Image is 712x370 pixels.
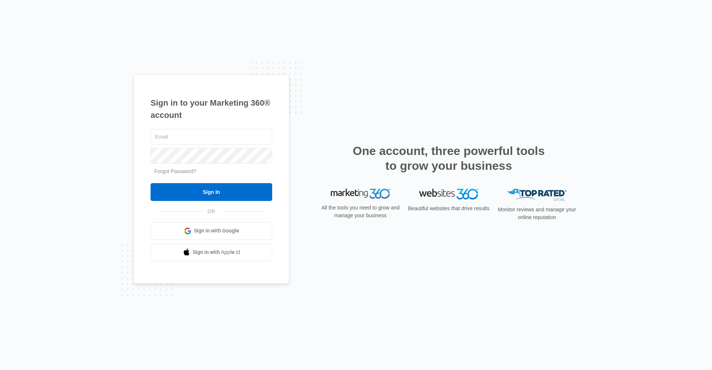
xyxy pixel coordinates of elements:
[151,222,272,240] a: Sign in with Google
[407,205,490,212] p: Beautiful websites that drive results
[507,189,567,201] img: Top Rated Local
[151,129,272,145] input: Email
[194,227,239,235] span: Sign in with Google
[151,183,272,201] input: Sign In
[151,244,272,261] a: Sign in with Apple Id
[193,248,240,256] span: Sign in with Apple Id
[495,206,578,221] p: Monitor reviews and manage your online reputation
[151,97,272,121] h1: Sign in to your Marketing 360® account
[331,189,390,199] img: Marketing 360
[319,204,402,219] p: All the tools you need to grow and manage your business
[350,143,547,173] h2: One account, three powerful tools to grow your business
[154,168,197,174] a: Forgot Password?
[419,189,478,199] img: Websites 360
[202,208,221,215] span: OR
